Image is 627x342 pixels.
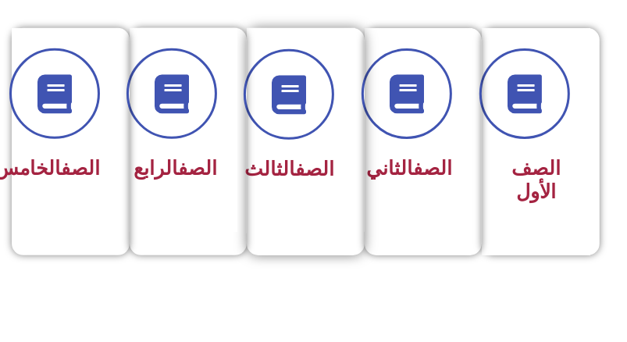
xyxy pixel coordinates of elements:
[134,157,217,180] span: الرابع
[244,158,334,180] span: الثالث
[413,157,452,180] a: الصف
[295,158,334,180] a: الصف
[511,157,561,203] span: الصف الأول
[178,157,217,180] a: الصف
[61,157,100,180] a: الصف
[366,157,452,180] span: الثاني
